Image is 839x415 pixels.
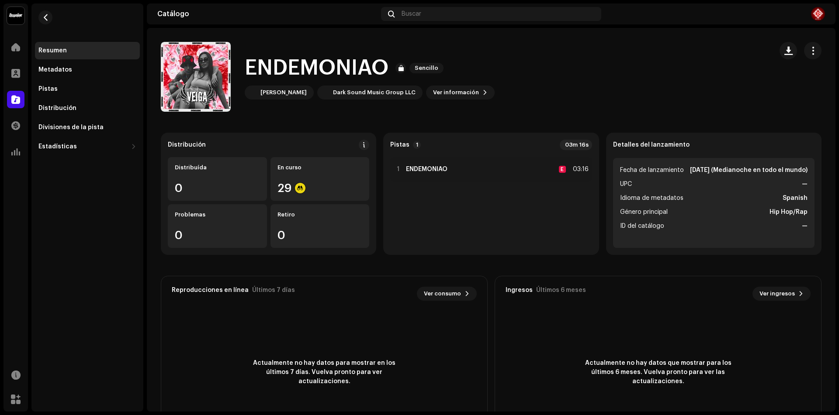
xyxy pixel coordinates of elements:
span: Actualmente no hay datos para mostrar en los últimos 7 días. Vuelva pronto para ver actualizaciones. [246,359,403,386]
div: 03:16 [569,164,589,175]
re-m-nav-item: Metadatos [35,61,140,79]
strong: Pistas [390,141,409,148]
re-m-nav-dropdown: Estadísticas [35,138,140,155]
span: UPC [620,179,632,189]
p-badge: 1 [413,141,421,149]
div: Metadatos [38,66,72,73]
div: Catálogo [157,10,378,17]
img: 154adef8-8178-4dec-9a0c-aec9fd572c67 [811,7,825,21]
div: Problemas [175,211,260,218]
strong: ENDEMONIAO [406,166,447,173]
button: Ver ingresos [752,287,811,301]
span: Fecha de lanzamiento [620,165,684,175]
img: c1b5e7a1-2dca-4cd6-a719-77e7441872ce [246,87,257,98]
div: Reproducciones en línea [172,287,249,294]
div: Distribución [168,141,206,148]
div: Divisiones de la pista [38,124,104,131]
div: Retiro [277,211,363,218]
div: Dark Sound Music Group LLC [333,89,416,96]
div: Ingresos [506,287,533,294]
span: Ver ingresos [759,285,795,302]
div: Resumen [38,47,67,54]
div: Últimos 7 días [252,287,295,294]
strong: — [802,179,808,189]
span: Ver consumo [424,285,461,302]
strong: Spanish [783,193,808,203]
re-m-nav-item: Divisiones de la pista [35,119,140,136]
re-m-nav-item: Resumen [35,42,140,59]
span: Actualmente no hay datos que mostrar para los últimos 6 meses. Vuelva pronto para ver las actuali... [579,359,737,386]
re-m-nav-item: Pistas [35,80,140,98]
strong: Detalles del lanzamiento [613,141,690,148]
button: Ver consumo [417,287,477,301]
span: Sencillo [409,63,444,73]
button: Ver información [426,86,495,99]
div: Estadísticas [38,143,77,150]
h1: ENDEMONIAO [245,54,388,82]
div: Últimos 6 meses [536,287,586,294]
span: Idioma de metadatos [620,193,683,203]
div: Distribución [38,105,76,112]
div: En curso [277,164,363,171]
span: ID del catálogo [620,221,664,231]
img: 471f041e-ac2a-4b11-a2fa-7f670a1b4e39 [319,87,329,98]
re-m-nav-item: Distribución [35,99,140,117]
div: Distribuída [175,164,260,171]
strong: [DATE] (Medianoche en todo el mundo) [690,165,808,175]
div: Pistas [38,86,58,93]
span: Buscar [402,10,421,17]
span: Género principal [620,207,668,217]
div: [PERSON_NAME] [260,89,307,96]
div: E [559,166,566,173]
span: Ver información [433,84,479,101]
img: 10370c6a-d0e2-4592-b8a2-38f444b0ca44 [7,7,24,24]
strong: — [802,221,808,231]
div: 03m 16s [560,140,592,150]
strong: Hip Hop/Rap [770,207,808,217]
